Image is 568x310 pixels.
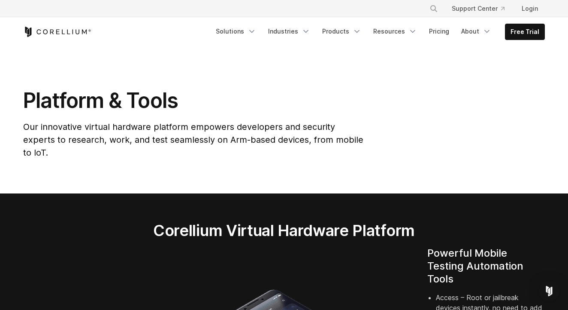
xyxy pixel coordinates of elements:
a: About [456,24,496,39]
h1: Platform & Tools [23,88,365,114]
a: Resources [368,24,422,39]
div: Open Intercom Messenger [539,281,559,301]
a: Products [317,24,366,39]
a: Pricing [424,24,454,39]
a: Solutions [211,24,261,39]
a: Corellium Home [23,27,91,37]
button: Search [426,1,441,16]
h2: Corellium Virtual Hardware Platform [113,221,455,240]
a: Free Trial [505,24,544,40]
a: Industries [263,24,315,39]
div: Navigation Menu [419,1,545,16]
a: Support Center [445,1,511,16]
h4: Powerful Mobile Testing Automation Tools [427,247,545,285]
a: Login [515,1,545,16]
div: Navigation Menu [211,24,545,40]
span: Our innovative virtual hardware platform empowers developers and security experts to research, wo... [23,122,363,158]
